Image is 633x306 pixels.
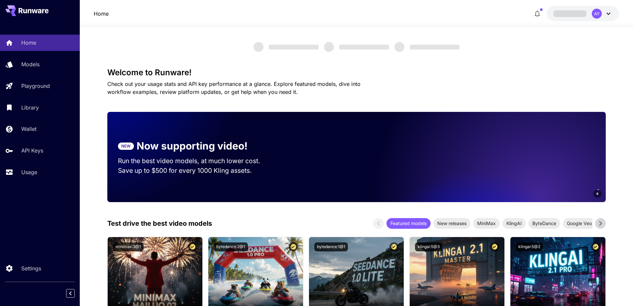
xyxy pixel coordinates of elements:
span: MiniMax [473,220,500,227]
span: Google Veo [563,220,596,227]
button: klingai:5@2 [516,242,543,251]
button: Certified Model – Vetted for best performance and includes a commercial license. [490,242,499,251]
p: Playground [21,82,50,90]
button: Certified Model – Vetted for best performance and includes a commercial license. [188,242,197,251]
p: Test drive the best video models [107,218,212,228]
div: ByteDance [528,218,560,229]
h3: Welcome to Runware! [107,68,606,77]
span: 6 [596,191,598,196]
p: Wallet [21,125,37,133]
div: AY [592,9,602,19]
p: Models [21,60,40,68]
a: Home [94,10,109,18]
button: minimax:3@1 [113,242,144,251]
nav: breadcrumb [94,10,109,18]
p: Save up to $500 for every 1000 Kling assets. [118,166,273,175]
div: New releases [433,218,471,229]
span: Featured models [386,220,431,227]
p: Usage [21,168,37,176]
button: Certified Model – Vetted for best performance and includes a commercial license. [591,242,600,251]
span: ByteDance [528,220,560,227]
div: Featured models [386,218,431,229]
p: API Keys [21,147,43,154]
span: Check out your usage stats and API key performance at a glance. Explore featured models, dive int... [107,81,361,95]
p: NEW [121,143,131,149]
p: Home [21,39,36,47]
span: KlingAI [502,220,526,227]
p: Run the best video models, at much lower cost. [118,156,273,166]
div: MiniMax [473,218,500,229]
button: Certified Model – Vetted for best performance and includes a commercial license. [389,242,398,251]
button: bytedance:2@1 [214,242,248,251]
span: New releases [433,220,471,227]
p: Now supporting video! [137,139,248,153]
button: klingai:5@3 [415,242,442,251]
button: Collapse sidebar [66,289,75,298]
button: Certified Model – Vetted for best performance and includes a commercial license. [289,242,298,251]
div: Google Veo [563,218,596,229]
div: KlingAI [502,218,526,229]
div: Collapse sidebar [71,287,80,299]
p: Library [21,104,39,112]
p: Settings [21,264,41,272]
button: bytedance:1@1 [314,242,348,251]
button: AY [547,6,619,21]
